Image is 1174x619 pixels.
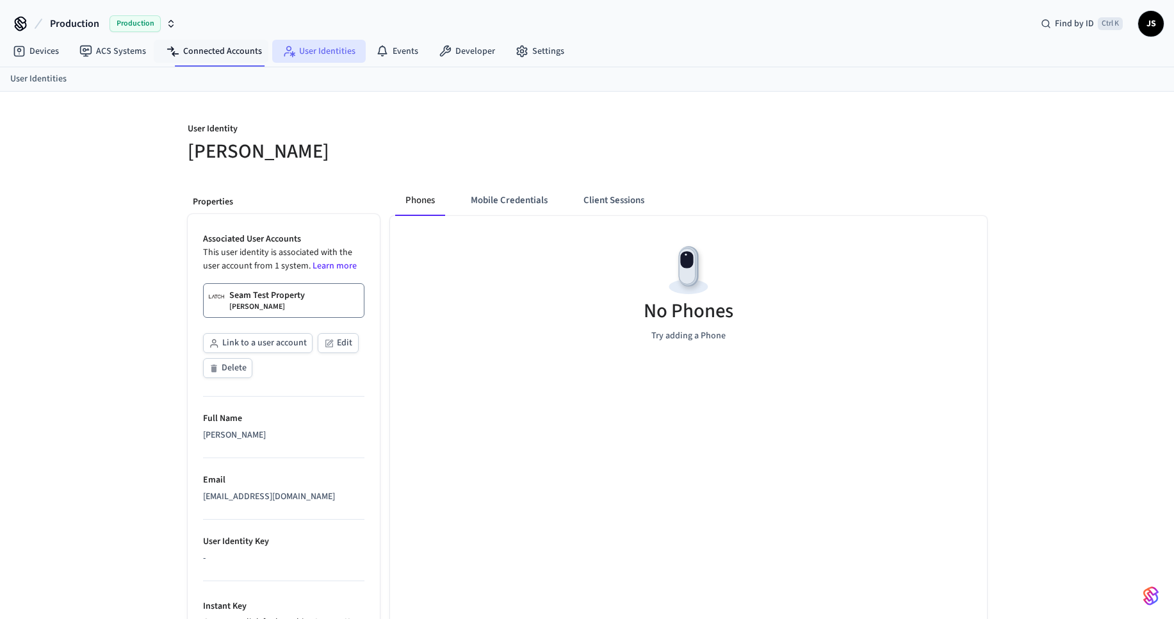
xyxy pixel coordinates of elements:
[644,298,733,324] h5: No Phones
[203,246,364,273] p: This user identity is associated with the user account from 1 system.
[229,302,285,312] p: [PERSON_NAME]
[573,185,655,216] button: Client Sessions
[1138,11,1164,37] button: JS
[69,40,156,63] a: ACS Systems
[229,289,305,302] p: Seam Test Property
[313,260,357,272] a: Learn more
[461,185,558,216] button: Mobile Credentials
[203,358,252,378] button: Delete
[50,16,99,31] span: Production
[3,40,69,63] a: Devices
[10,72,67,86] a: User Identities
[1139,12,1162,35] span: JS
[203,490,364,504] div: [EMAIL_ADDRESS][DOMAIN_NAME]
[203,600,364,613] p: Instant Key
[1098,17,1123,30] span: Ctrl K
[428,40,505,63] a: Developer
[110,15,161,32] span: Production
[188,138,580,165] h5: [PERSON_NAME]
[203,233,364,246] p: Associated User Accounts
[193,195,375,209] p: Properties
[203,429,364,442] div: [PERSON_NAME]
[660,242,717,299] img: Devices Empty State
[366,40,428,63] a: Events
[156,40,272,63] a: Connected Accounts
[203,474,364,487] p: Email
[395,185,445,216] button: Phones
[203,552,364,565] div: -
[188,122,580,138] p: User Identity
[505,40,575,63] a: Settings
[209,289,224,304] img: Latch Building Logo
[318,333,359,353] button: Edit
[203,333,313,353] button: Link to a user account
[1143,586,1159,606] img: SeamLogoGradient.69752ec5.svg
[203,283,364,318] a: Seam Test Property[PERSON_NAME]
[203,412,364,425] p: Full Name
[651,329,726,343] p: Try adding a Phone
[272,40,366,63] a: User Identities
[1055,17,1094,30] span: Find by ID
[1031,12,1133,35] div: Find by IDCtrl K
[203,535,364,549] p: User Identity Key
